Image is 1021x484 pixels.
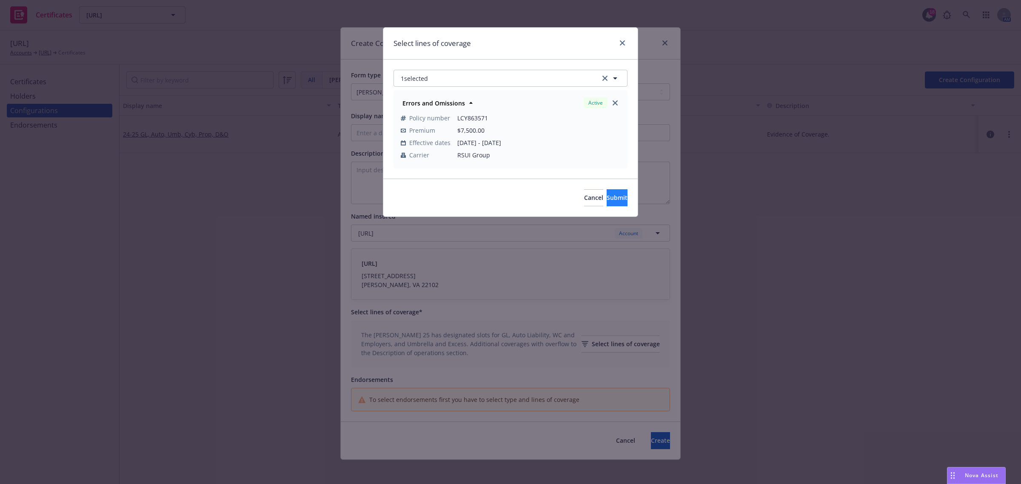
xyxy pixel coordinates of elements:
[409,138,451,147] span: Effective dates
[584,194,603,202] span: Cancel
[587,99,604,107] span: Active
[607,189,627,206] button: Submit
[610,98,620,108] a: close
[947,467,1006,484] button: Nova Assist
[617,38,627,48] a: close
[600,73,610,83] a: clear selection
[394,38,471,49] h1: Select lines of coverage
[584,189,603,206] button: Cancel
[947,467,958,484] div: Drag to move
[457,138,620,147] span: [DATE] - [DATE]
[457,114,620,122] span: LCY863571
[457,126,485,134] span: $7,500.00
[965,472,998,479] span: Nova Assist
[394,70,627,87] button: 1selectedclear selection
[402,99,465,107] strong: Errors and Omissions
[409,126,435,135] span: Premium
[457,151,620,159] span: RSUI Group
[409,114,450,122] span: Policy number
[607,194,627,202] span: Submit
[409,151,429,159] span: Carrier
[401,74,428,83] span: 1 selected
